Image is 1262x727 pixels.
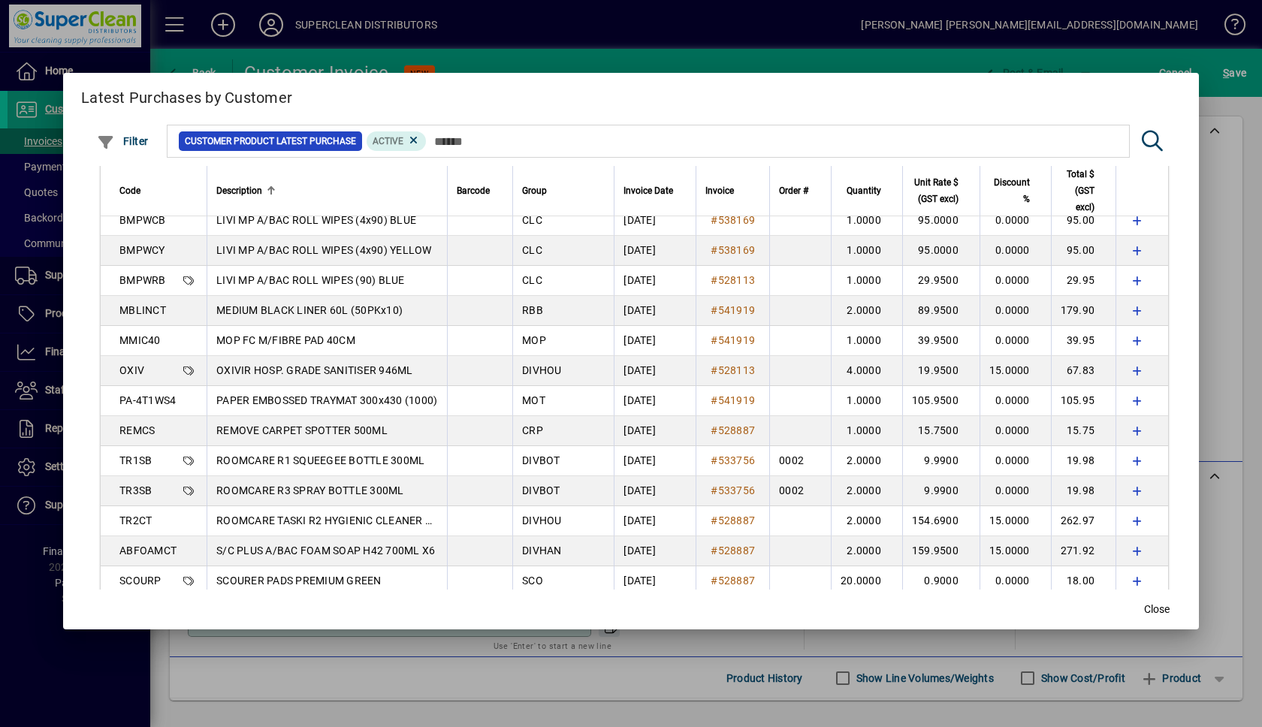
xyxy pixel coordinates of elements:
a: #528887 [705,542,760,559]
td: 105.95 [1051,386,1116,416]
span: # [711,544,717,557]
td: 2.0000 [831,536,902,566]
td: 0.0000 [980,446,1051,476]
td: 15.7500 [902,416,980,446]
td: 29.9500 [902,266,980,296]
span: 541919 [718,334,756,346]
td: [DATE] [614,296,696,326]
td: 15.0000 [980,536,1051,566]
td: [DATE] [614,566,696,596]
span: Customer Product Latest Purchase [185,134,356,149]
div: Quantity [841,183,895,199]
td: 271.92 [1051,536,1116,566]
td: 89.9500 [902,296,980,326]
button: Filter [93,128,152,155]
td: 15.0000 [980,356,1051,386]
span: Order # [779,183,808,199]
span: ROOMCARE R1 SQUEEGEE BOTTLE 300ML [216,454,424,466]
div: Discount % [989,174,1043,207]
a: #528113 [705,272,760,288]
a: #533756 [705,452,760,469]
span: 528113 [718,364,756,376]
td: [DATE] [614,236,696,266]
span: Code [119,183,140,199]
span: DIVHAN [522,544,562,557]
span: # [711,514,717,526]
span: Quantity [847,183,881,199]
span: CLC [522,214,542,226]
span: # [711,394,717,406]
td: 19.98 [1051,476,1116,506]
td: 15.0000 [980,506,1051,536]
td: 0.0000 [980,206,1051,236]
span: 528887 [718,424,756,436]
td: 0.0000 [980,326,1051,356]
div: Unit Rate $ (GST excl) [912,174,972,207]
span: PAPER EMBOSSED TRAYMAT 300x430 (1000) [216,394,437,406]
td: 0.0000 [980,476,1051,506]
span: Invoice [705,183,734,199]
div: Barcode [457,183,503,199]
span: CLC [522,244,542,256]
td: 0.0000 [980,416,1051,446]
td: 0.0000 [980,236,1051,266]
td: 95.0000 [902,236,980,266]
td: 159.9500 [902,536,980,566]
span: Unit Rate $ (GST excl) [912,174,959,207]
span: CLC [522,274,542,286]
td: [DATE] [614,476,696,506]
div: Total $ (GST excl) [1061,166,1109,216]
td: 2.0000 [831,506,902,536]
span: 528887 [718,544,756,557]
mat-chip: Product Activation Status: Active [367,131,427,151]
td: 179.90 [1051,296,1116,326]
span: CRP [522,424,543,436]
a: #541919 [705,332,760,348]
span: Active [373,136,403,146]
span: BMPWCY [119,244,165,256]
td: [DATE] [614,446,696,476]
span: LIVI MP A/BAC ROLL WIPES (4x90) BLUE [216,214,416,226]
span: DIVBOT [522,484,560,496]
td: 29.95 [1051,266,1116,296]
td: [DATE] [614,356,696,386]
a: #528887 [705,422,760,439]
td: 18.00 [1051,566,1116,596]
td: 20.0000 [831,566,902,596]
span: S/C PLUS A/BAC FOAM SOAP H42 700ML X6 [216,544,435,557]
td: 1.0000 [831,326,902,356]
span: # [711,454,717,466]
td: 19.9500 [902,356,980,386]
div: Group [522,183,605,199]
td: 0002 [769,446,831,476]
td: 1.0000 [831,266,902,296]
td: 9.9900 [902,446,980,476]
td: 2.0000 [831,296,902,326]
span: # [711,304,717,316]
a: #533756 [705,482,760,499]
span: ROOMCARE R3 SPRAY BOTTLE 300ML [216,484,404,496]
span: DIVHOU [522,514,562,526]
span: Invoice Date [623,183,673,199]
td: 39.9500 [902,326,980,356]
span: REMCS [119,424,155,436]
span: TR3SB [119,484,152,496]
span: Filter [97,135,149,147]
td: 105.9500 [902,386,980,416]
span: 528113 [718,274,756,286]
span: OXIVIR HOSP. GRADE SANITISER 946ML [216,364,413,376]
span: MMIC40 [119,334,161,346]
span: PA-4T1WS4 [119,394,176,406]
span: BMPWRB [119,274,166,286]
span: ROOMCARE TASKI R2 HYGIENIC CLEANER CONC. (2x1.5L) [216,514,501,526]
div: Code [119,183,198,199]
span: Description [216,183,262,199]
span: MBLINCT [119,304,166,316]
td: 0.9000 [902,566,980,596]
td: [DATE] [614,506,696,536]
span: # [711,484,717,496]
td: 0002 [769,476,831,506]
td: 2.0000 [831,446,902,476]
span: # [711,575,717,587]
td: 39.95 [1051,326,1116,356]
